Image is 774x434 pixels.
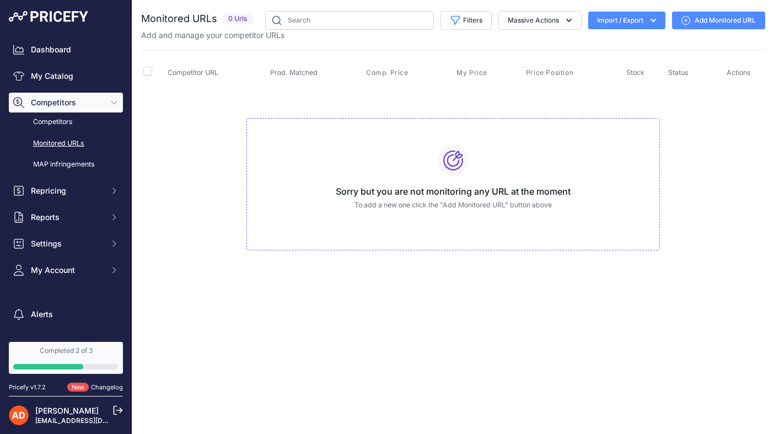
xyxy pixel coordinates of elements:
[35,416,150,425] a: [EMAIL_ADDRESS][DOMAIN_NAME]
[440,11,492,30] button: Filters
[9,304,123,324] a: Alerts
[9,112,123,132] a: Competitors
[13,346,119,355] div: Completed 2 of 3
[9,40,123,60] a: Dashboard
[9,66,123,86] a: My Catalog
[9,155,123,174] a: MAP infringements
[366,68,409,77] span: Comp. Price
[588,12,665,29] button: Import / Export
[9,342,123,374] a: Completed 2 of 3
[9,181,123,201] button: Repricing
[526,68,573,77] span: Price Position
[31,265,103,276] span: My Account
[141,11,217,26] h2: Monitored URLs
[35,406,99,415] a: [PERSON_NAME]
[270,68,318,77] span: Prod. Matched
[9,134,123,153] a: Monitored URLs
[31,212,103,223] span: Reports
[526,68,576,77] button: Price Position
[256,200,651,211] p: To add a new one click the "Add Monitored URL" button above
[265,11,434,30] input: Search
[67,383,89,392] span: New
[168,68,218,77] span: Competitor URL
[9,260,123,280] button: My Account
[31,97,103,108] span: Competitors
[222,13,254,25] span: 0 Urls
[91,383,123,391] a: Changelog
[456,68,490,77] button: My Price
[31,185,103,196] span: Repricing
[9,93,123,112] button: Competitors
[626,68,644,77] span: Stock
[456,68,487,77] span: My Price
[366,68,411,77] button: Comp. Price
[9,383,46,392] div: Pricefy v1.7.2
[9,207,123,227] button: Reports
[668,68,689,77] span: Status
[498,11,582,30] button: Massive Actions
[31,238,103,249] span: Settings
[9,11,88,22] img: Pricefy Logo
[9,234,123,254] button: Settings
[9,40,123,366] nav: Sidebar
[256,185,651,198] h3: Sorry but you are not monitoring any URL at the moment
[141,30,284,41] p: Add and manage your competitor URLs
[672,12,765,29] a: Add Monitored URL
[727,68,751,77] span: Actions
